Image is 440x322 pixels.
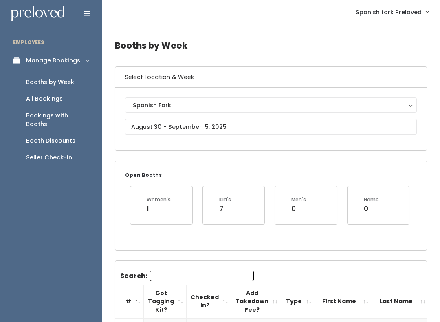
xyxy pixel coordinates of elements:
[133,101,409,110] div: Spanish Fork
[26,56,80,65] div: Manage Bookings
[147,196,171,203] div: Women's
[356,8,422,17] span: Spanish fork Preloved
[372,285,429,318] th: Last Name: activate to sort column ascending
[219,203,231,214] div: 7
[219,196,231,203] div: Kid's
[120,271,254,281] label: Search:
[125,97,417,113] button: Spanish Fork
[315,285,372,318] th: First Name: activate to sort column ascending
[125,119,417,135] input: August 30 - September 5, 2025
[115,67,427,88] h6: Select Location & Week
[11,6,64,22] img: preloved logo
[26,111,89,128] div: Bookings with Booths
[26,78,74,86] div: Booths by Week
[115,34,427,57] h4: Booths by Week
[144,285,187,318] th: Got Tagging Kit?: activate to sort column ascending
[150,271,254,281] input: Search:
[291,196,306,203] div: Men's
[147,203,171,214] div: 1
[26,153,72,162] div: Seller Check-in
[364,196,379,203] div: Home
[115,285,144,318] th: #: activate to sort column descending
[26,137,75,145] div: Booth Discounts
[364,203,379,214] div: 0
[291,203,306,214] div: 0
[231,285,281,318] th: Add Takedown Fee?: activate to sort column ascending
[281,285,315,318] th: Type: activate to sort column ascending
[125,172,162,179] small: Open Booths
[26,95,63,103] div: All Bookings
[187,285,231,318] th: Checked in?: activate to sort column ascending
[348,3,437,21] a: Spanish fork Preloved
